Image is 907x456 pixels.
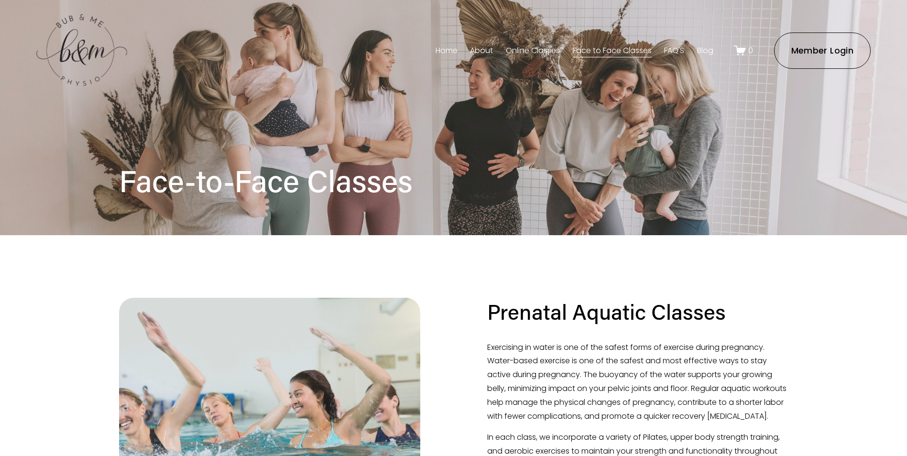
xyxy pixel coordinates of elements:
a: Face to Face Classes [573,43,652,58]
span: 0 [748,45,753,56]
h1: Face-to-Face Classes [119,162,454,199]
p: Exercising in water is one of the safest forms of exercise during pregnancy. Water-based exercise... [487,341,788,423]
a: 0 items in cart [734,44,753,56]
a: About [470,43,493,58]
a: FAQ'S [664,43,684,58]
a: Blog [697,43,713,58]
a: Online Classes [506,43,560,58]
h2: Prenatal Aquatic Classes [487,297,726,326]
a: Member Login [774,33,871,69]
ms-portal-inner: Member Login [791,45,853,56]
img: bubandme [36,13,127,87]
a: Home [436,43,458,58]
